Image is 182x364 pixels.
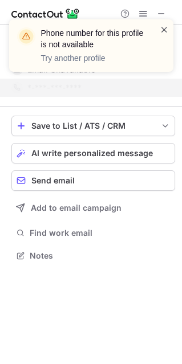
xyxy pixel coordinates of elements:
span: Notes [30,251,171,261]
header: Phone number for this profile is not available [41,27,146,50]
button: save-profile-one-click [11,116,175,136]
button: Find work email [11,225,175,241]
button: Add to email campaign [11,198,175,218]
span: Find work email [30,228,171,238]
img: warning [17,27,35,46]
span: AI write personalized message [31,149,153,158]
img: ContactOut v5.3.10 [11,7,80,21]
button: Send email [11,170,175,191]
button: Notes [11,248,175,264]
span: Add to email campaign [31,203,122,212]
p: Try another profile [41,52,146,64]
button: AI write personalized message [11,143,175,163]
span: Send email [31,176,75,185]
div: Save to List / ATS / CRM [31,121,155,130]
